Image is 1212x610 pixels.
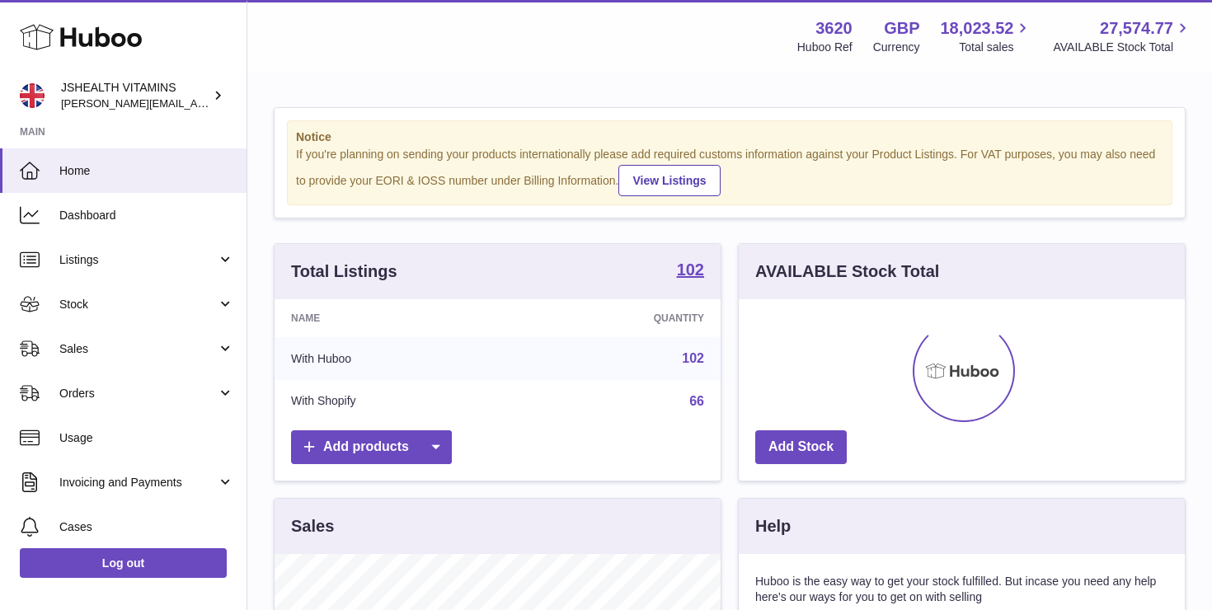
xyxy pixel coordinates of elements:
[755,515,791,537] h3: Help
[291,430,452,464] a: Add products
[59,519,234,535] span: Cases
[296,147,1163,196] div: If you're planning on sending your products internationally please add required customs informati...
[296,129,1163,145] strong: Notice
[815,17,853,40] strong: 3620
[59,430,234,446] span: Usage
[689,394,704,408] a: 66
[275,337,515,380] td: With Huboo
[59,297,217,312] span: Stock
[940,17,1013,40] span: 18,023.52
[755,260,939,283] h3: AVAILABLE Stock Total
[59,475,217,490] span: Invoicing and Payments
[884,17,919,40] strong: GBP
[59,163,234,179] span: Home
[618,165,720,196] a: View Listings
[59,386,217,401] span: Orders
[275,380,515,423] td: With Shopify
[20,83,45,108] img: francesca@jshealthvitamins.com
[1053,40,1192,55] span: AVAILABLE Stock Total
[275,299,515,337] th: Name
[755,430,847,464] a: Add Stock
[61,80,209,111] div: JSHEALTH VITAMINS
[959,40,1032,55] span: Total sales
[291,515,334,537] h3: Sales
[61,96,331,110] span: [PERSON_NAME][EMAIL_ADDRESS][DOMAIN_NAME]
[1100,17,1173,40] span: 27,574.77
[755,574,1168,605] p: Huboo is the easy way to get your stock fulfilled. But incase you need any help here's our ways f...
[59,208,234,223] span: Dashboard
[797,40,853,55] div: Huboo Ref
[1053,17,1192,55] a: 27,574.77 AVAILABLE Stock Total
[59,252,217,268] span: Listings
[59,341,217,357] span: Sales
[20,548,227,578] a: Log out
[677,261,704,281] a: 102
[291,260,397,283] h3: Total Listings
[515,299,721,337] th: Quantity
[873,40,920,55] div: Currency
[682,351,704,365] a: 102
[940,17,1032,55] a: 18,023.52 Total sales
[677,261,704,278] strong: 102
